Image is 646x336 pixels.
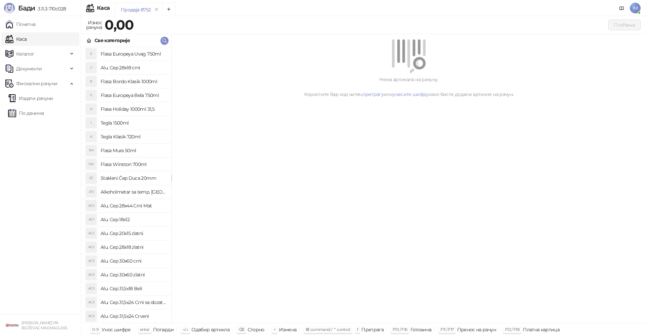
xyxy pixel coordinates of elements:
[457,325,496,334] div: Пренос на рачун
[86,214,97,225] div: AC1
[5,318,19,332] img: 64x64-companyLogo-1893ffd3-f8d7-40ed-872e-741d608dc9d9.png
[81,47,171,323] div: grid
[393,91,429,97] a: унесите шифру
[86,269,97,280] div: AC3
[5,32,27,46] a: Каса
[18,4,35,12] span: Бади
[357,327,358,332] span: f
[183,327,188,332] span: ↑/↓
[410,325,431,334] div: Готовина
[101,76,166,87] h4: Flasa Bordo Klasik 1000ml
[101,62,166,73] h4: Alu. Cep 28x18 crni
[440,327,454,332] span: F11 / F17
[105,16,134,33] strong: 0,00
[22,321,67,330] small: [PERSON_NAME] PR BOŽEVAC MAGMAGLASS
[101,90,166,101] h4: Flasa Europeya Bela 750ml
[140,327,150,332] span: enter
[5,18,36,31] a: Почетна
[121,6,151,13] div: Продаја 8752
[191,325,229,334] div: Одабир артикла
[86,131,97,142] div: K
[16,47,34,61] span: Каталог
[16,77,57,90] span: Фискални рачуни
[86,228,97,239] div: AC2
[86,297,97,308] div: AC3
[101,283,166,294] h4: Alu. Cep 31,5x18 Beli
[152,7,161,12] button: remove
[101,269,166,280] h4: Alu. Cep 30x60 zlatni
[523,325,560,334] div: Платна картица
[306,327,350,332] span: ⌘ command / ⌃ control
[361,325,384,334] div: Претрага
[362,91,384,97] a: претрагу
[101,256,166,266] h4: Alu. Cep 30x60 crni
[630,3,641,13] span: IM
[101,200,166,211] h4: Alu, Cep 28x44 Crni Mat
[95,37,130,44] div: Све категорије
[86,242,97,253] div: AC2
[86,159,97,170] div: FW
[101,187,166,197] h4: Alkoholmetar sa temp. [GEOGRAPHIC_DATA]
[86,145,97,156] div: FM
[86,90,97,101] div: E
[616,3,627,13] a: Документација
[393,327,407,332] span: F10 / F16
[101,104,166,114] h4: Flasa Holiday 1000ml 31,5
[608,20,641,30] button: Плаћање
[101,173,166,183] h4: Stakleni Čep Duca 20mm
[248,325,264,334] div: Сторно
[279,325,296,334] div: Измена
[101,117,166,128] h4: Tegla 1500ml
[180,76,638,98] div: Нема артикала на рачуну. Користите бар код читач, или како бисте додали артикле на рачун.
[86,104,97,114] div: H
[86,187,97,197] div: ATI
[86,62,97,73] div: C
[4,3,15,13] img: Logo
[8,92,53,105] a: Издати рачуни
[153,325,174,334] div: Потврди
[102,325,131,334] div: Унос шифре
[86,117,97,128] div: 1
[92,327,98,332] span: 0-9
[86,283,97,294] div: AC3
[162,3,176,16] button: Add tab
[86,200,97,211] div: AC2
[85,18,103,32] div: Износ рачуна
[505,327,519,332] span: F12 / F18
[101,228,166,239] h4: Alu. Cep 20x15 zlatni
[101,159,166,170] h4: Flasa Winston 700ml
[35,6,66,12] span: 3.11.3-710c028
[101,214,166,225] h4: Alu. Cep 18x12
[16,62,42,75] span: Документи
[239,327,244,332] span: ⌫
[97,5,110,11] div: Каса
[101,242,166,253] h4: Alu. Cep 28x18 zlatni
[8,106,44,120] a: По данима
[86,48,97,59] div: E
[101,131,166,142] h4: Tegla Klasik 720ml
[86,256,97,266] div: AC3
[101,145,166,156] h4: Flasa Mura 50ml
[101,297,166,308] h4: Alu. Cep 31,5x24 Crni sa dozatorom
[86,311,97,322] div: AC3
[86,173,97,183] div: SČ
[86,76,97,87] div: B
[101,311,166,322] h4: Alu. Cep 31,5x24 Crveni
[101,48,166,59] h4: Flasa Europeya Uvag 750ml
[274,327,276,332] span: +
